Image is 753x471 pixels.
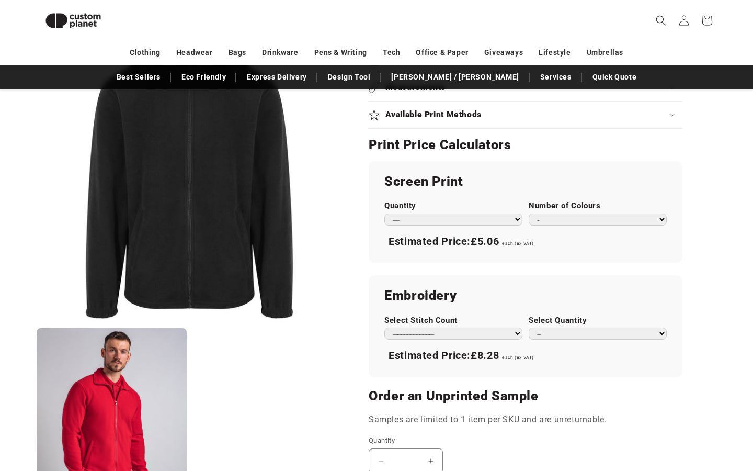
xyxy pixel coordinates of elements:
[384,231,667,253] div: Estimated Price:
[484,43,523,62] a: Giveaways
[314,43,367,62] a: Pens & Writing
[383,43,400,62] a: Tech
[384,345,667,367] div: Estimated Price:
[587,68,642,86] a: Quick Quote
[529,316,667,326] label: Select Quantity
[529,201,667,211] label: Number of Colours
[176,68,231,86] a: Eco Friendly
[416,43,468,62] a: Office & Paper
[369,388,682,405] h2: Order an Unprinted Sample
[386,68,524,86] a: [PERSON_NAME] / [PERSON_NAME]
[323,68,376,86] a: Design Tool
[539,43,571,62] a: Lifestyle
[369,137,682,153] h2: Print Price Calculators
[535,68,577,86] a: Services
[384,316,522,326] label: Select Stitch Count
[229,43,246,62] a: Bags
[37,4,110,37] img: Custom Planet
[649,9,672,32] summary: Search
[384,287,667,304] h2: Embroidery
[587,43,623,62] a: Umbrellas
[385,109,482,120] h2: Available Print Methods
[130,43,161,62] a: Clothing
[369,435,599,446] label: Quantity
[262,43,298,62] a: Drinkware
[574,358,753,471] iframe: Chat Widget
[471,349,499,362] span: £8.28
[242,68,312,86] a: Express Delivery
[502,355,534,360] span: each (ex VAT)
[384,201,522,211] label: Quantity
[384,173,667,190] h2: Screen Print
[471,235,499,248] span: £5.06
[369,412,682,428] p: Samples are limited to 1 item per SKU and are unreturnable.
[176,43,213,62] a: Headwear
[369,102,682,128] summary: Available Print Methods
[111,68,166,86] a: Best Sellers
[502,241,534,246] span: each (ex VAT)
